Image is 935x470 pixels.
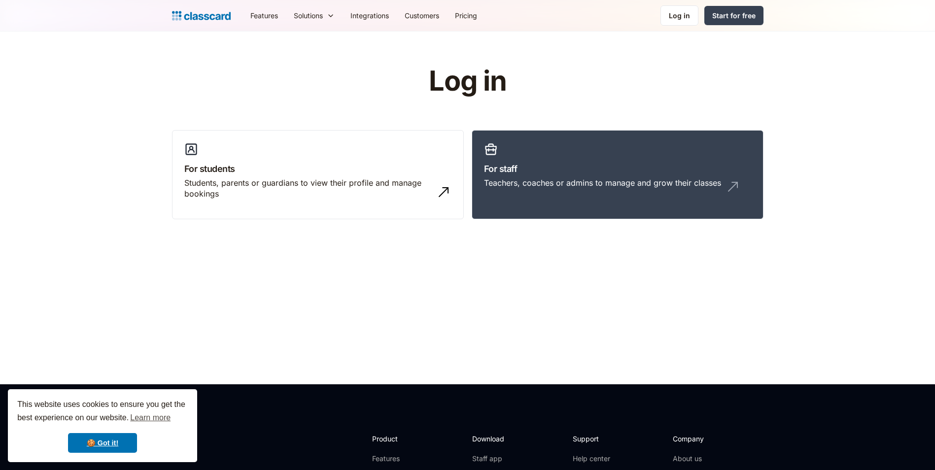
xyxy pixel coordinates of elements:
[311,66,624,97] h1: Log in
[673,454,738,464] a: About us
[447,4,485,27] a: Pricing
[669,10,690,21] div: Log in
[704,6,763,25] a: Start for free
[484,177,721,188] div: Teachers, coaches or admins to manage and grow their classes
[286,4,343,27] div: Solutions
[242,4,286,27] a: Features
[472,130,763,220] a: For staffTeachers, coaches or admins to manage and grow their classes
[343,4,397,27] a: Integrations
[184,177,432,200] div: Students, parents or guardians to view their profile and manage bookings
[472,454,513,464] a: Staff app
[673,434,738,444] h2: Company
[484,162,751,175] h3: For staff
[472,434,513,444] h2: Download
[712,10,756,21] div: Start for free
[184,162,451,175] h3: For students
[397,4,447,27] a: Customers
[573,454,613,464] a: Help center
[573,434,613,444] h2: Support
[68,433,137,453] a: dismiss cookie message
[372,454,425,464] a: Features
[8,389,197,462] div: cookieconsent
[129,410,172,425] a: learn more about cookies
[172,130,464,220] a: For studentsStudents, parents or guardians to view their profile and manage bookings
[660,5,698,26] a: Log in
[172,9,231,23] a: home
[372,434,425,444] h2: Product
[294,10,323,21] div: Solutions
[17,399,188,425] span: This website uses cookies to ensure you get the best experience on our website.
